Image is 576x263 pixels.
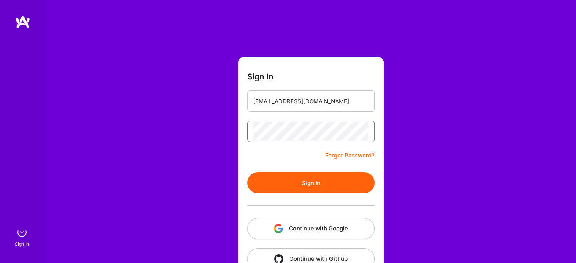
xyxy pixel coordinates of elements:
h3: Sign In [247,72,273,81]
button: Sign In [247,172,375,193]
input: Email... [253,92,368,111]
button: Continue with Google [247,218,375,239]
img: logo [15,15,30,29]
img: icon [274,224,283,233]
a: sign inSign In [16,225,30,248]
a: Forgot Password? [325,151,375,160]
img: sign in [14,225,30,240]
div: Sign In [15,240,29,248]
